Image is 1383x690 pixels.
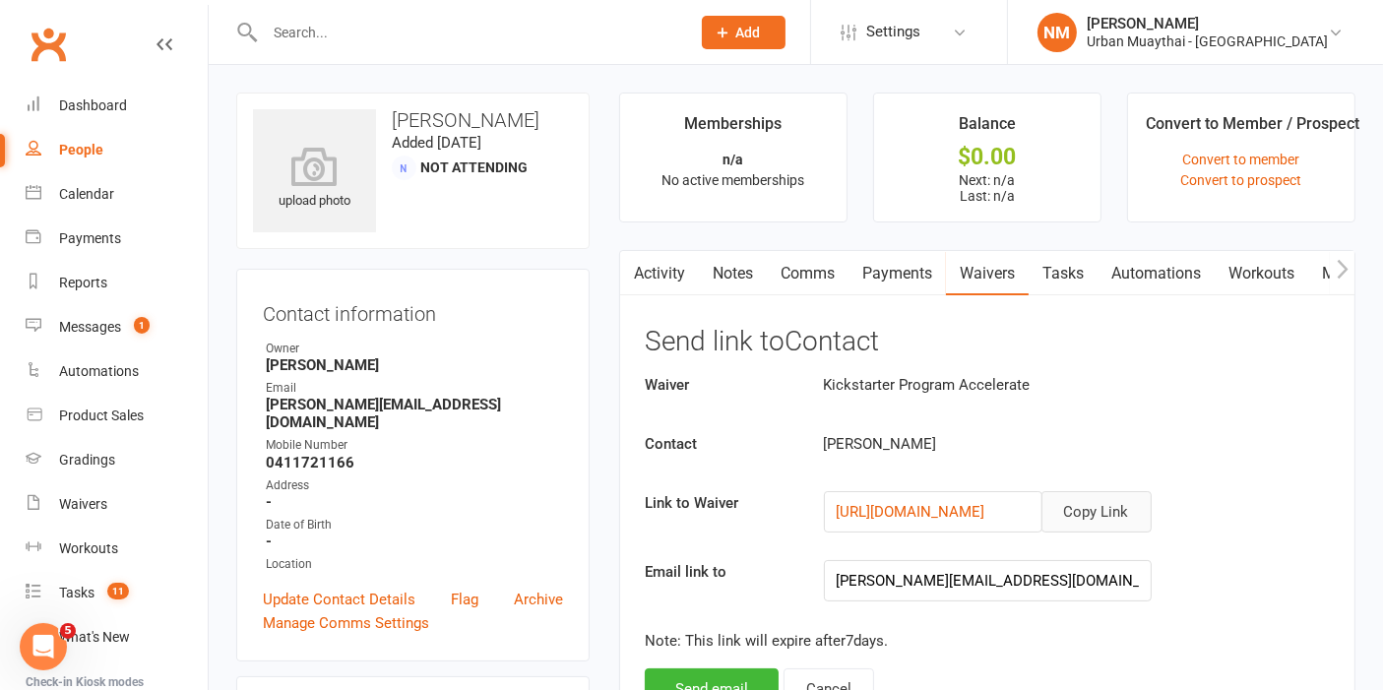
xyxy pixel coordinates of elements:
span: 11 [107,583,129,599]
div: Tasks [59,585,94,600]
span: Add [736,25,761,40]
strong: - [266,493,563,511]
a: Archive [514,588,563,611]
a: Automations [26,349,208,394]
time: Added [DATE] [392,134,481,152]
p: Next: n/a Last: n/a [892,172,1083,204]
a: [URL][DOMAIN_NAME] [837,503,985,521]
div: [PERSON_NAME] [1087,15,1328,32]
button: Copy Link [1041,491,1152,533]
div: Reports [59,275,107,290]
a: Convert to member [1183,152,1300,167]
div: Address [266,476,563,495]
div: Dashboard [59,97,127,113]
a: Payments [26,217,208,261]
div: Messages [59,319,121,335]
h3: Send link to Contact [645,327,1330,357]
a: Tasks 11 [26,571,208,615]
div: NM [1037,13,1077,52]
a: People [26,128,208,172]
a: Waivers [946,251,1029,296]
a: Payments [849,251,946,296]
div: Location [266,555,563,574]
a: Update Contact Details [263,588,415,611]
label: Email link to [630,560,809,584]
div: upload photo [253,147,376,212]
a: Reports [26,261,208,305]
span: Settings [866,10,920,54]
a: Product Sales [26,394,208,438]
div: Calendar [59,186,114,202]
span: Not Attending [420,159,528,175]
div: People [59,142,103,157]
label: Waiver [630,373,809,397]
label: Link to Waiver [630,491,809,515]
a: Tasks [1029,251,1098,296]
a: What's New [26,615,208,659]
div: Kickstarter Program Accelerate [809,373,1226,397]
a: Convert to prospect [1181,172,1302,188]
div: What's New [59,629,130,645]
div: Workouts [59,540,118,556]
label: Contact [630,432,809,456]
a: Activity [620,251,699,296]
a: Comms [767,251,849,296]
p: Note: This link will expire after 7 days. [645,629,1330,653]
a: Notes [699,251,767,296]
a: Workouts [1215,251,1308,296]
a: Flag [451,588,478,611]
div: Product Sales [59,408,144,423]
strong: [PERSON_NAME] [266,356,563,374]
div: Mobile Number [266,436,563,455]
div: Waivers [59,496,107,512]
div: $0.00 [892,147,1083,167]
h3: Contact information [263,295,563,325]
iframe: Intercom live chat [20,623,67,670]
span: 5 [60,623,76,639]
strong: n/a [723,152,743,167]
div: Automations [59,363,139,379]
span: 1 [134,317,150,334]
h3: [PERSON_NAME] [253,109,573,131]
a: Workouts [26,527,208,571]
a: Clubworx [24,20,73,69]
div: Date of Birth [266,516,563,534]
div: Payments [59,230,121,246]
button: Add [702,16,786,49]
a: Dashboard [26,84,208,128]
div: Urban Muaythai - [GEOGRAPHIC_DATA] [1087,32,1328,50]
a: Calendar [26,172,208,217]
strong: - [266,533,563,550]
div: Balance [959,111,1016,147]
input: Search... [259,19,676,46]
strong: [PERSON_NAME][EMAIL_ADDRESS][DOMAIN_NAME] [266,396,563,431]
div: [PERSON_NAME] [809,432,1226,456]
a: Waivers [26,482,208,527]
strong: 0411721166 [266,454,563,471]
a: Manage Comms Settings [263,611,429,635]
div: Convert to Member / Prospect [1146,111,1359,147]
span: No active memberships [661,172,804,188]
div: Email [266,379,563,398]
div: Memberships [684,111,782,147]
a: Gradings [26,438,208,482]
div: Owner [266,340,563,358]
a: Automations [1098,251,1215,296]
div: Gradings [59,452,115,468]
a: Messages 1 [26,305,208,349]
